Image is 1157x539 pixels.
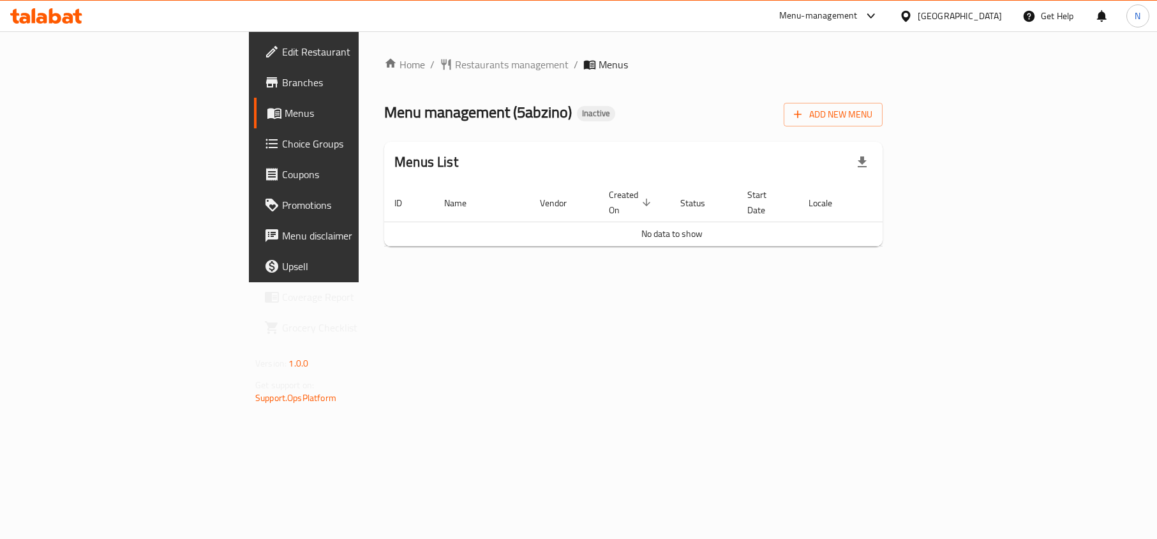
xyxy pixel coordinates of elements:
[254,251,442,282] a: Upsell
[574,57,578,72] li: /
[282,75,432,90] span: Branches
[864,183,960,222] th: Actions
[384,98,572,126] span: Menu management ( 5abzino )
[254,312,442,343] a: Grocery Checklist
[254,67,442,98] a: Branches
[282,259,432,274] span: Upsell
[254,220,442,251] a: Menu disclaimer
[444,195,483,211] span: Name
[254,190,442,220] a: Promotions
[794,107,872,123] span: Add New Menu
[282,167,432,182] span: Coupons
[641,225,703,242] span: No data to show
[455,57,569,72] span: Restaurants management
[254,98,442,128] a: Menus
[254,159,442,190] a: Coupons
[599,57,628,72] span: Menus
[285,105,432,121] span: Menus
[282,228,432,243] span: Menu disclaimer
[384,57,883,72] nav: breadcrumb
[394,195,419,211] span: ID
[440,57,569,72] a: Restaurants management
[282,197,432,213] span: Promotions
[394,153,458,172] h2: Menus List
[255,390,336,406] a: Support.OpsPlatform
[577,106,615,121] div: Inactive
[254,128,442,159] a: Choice Groups
[784,103,883,126] button: Add New Menu
[847,147,877,178] div: Export file
[254,36,442,67] a: Edit Restaurant
[282,320,432,335] span: Grocery Checklist
[255,355,287,372] span: Version:
[680,195,722,211] span: Status
[809,195,849,211] span: Locale
[282,44,432,59] span: Edit Restaurant
[288,355,308,372] span: 1.0.0
[609,187,655,218] span: Created On
[384,183,960,247] table: enhanced table
[282,136,432,151] span: Choice Groups
[918,9,1002,23] div: [GEOGRAPHIC_DATA]
[540,195,583,211] span: Vendor
[747,187,783,218] span: Start Date
[255,377,314,393] span: Get support on:
[577,108,615,119] span: Inactive
[282,289,432,305] span: Coverage Report
[1135,9,1140,23] span: N
[779,8,858,24] div: Menu-management
[254,282,442,312] a: Coverage Report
